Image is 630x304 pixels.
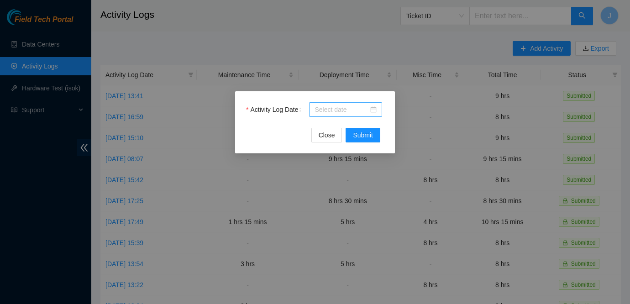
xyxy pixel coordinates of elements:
button: Close [311,128,342,142]
input: Activity Log Date [315,105,368,115]
label: Activity Log Date [246,102,304,117]
span: Submit [353,130,373,140]
button: Submit [346,128,380,142]
span: Close [319,130,335,140]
